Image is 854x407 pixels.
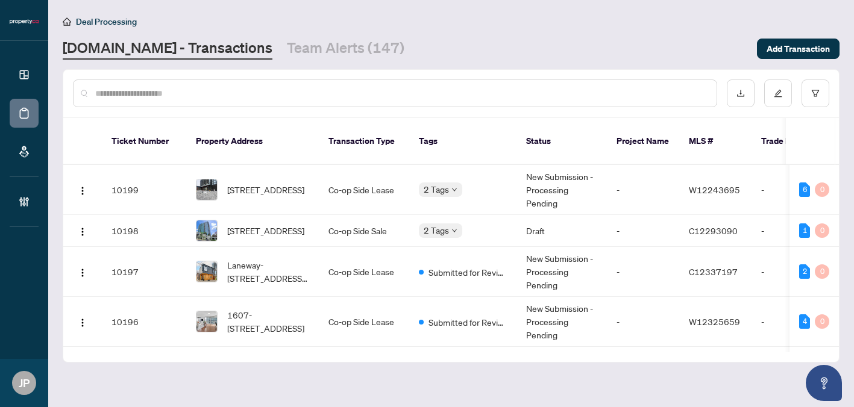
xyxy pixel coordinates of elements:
[102,118,186,165] th: Ticket Number
[63,38,272,60] a: [DOMAIN_NAME] - Transactions
[319,165,409,215] td: Co-op Side Lease
[319,215,409,247] td: Co-op Side Sale
[815,182,829,197] div: 0
[186,118,319,165] th: Property Address
[799,264,810,279] div: 2
[802,79,829,107] button: filter
[319,297,409,347] td: Co-op Side Lease
[689,225,738,236] span: C12293090
[727,79,755,107] button: download
[516,215,607,247] td: Draft
[607,247,679,297] td: -
[102,215,186,247] td: 10198
[73,180,92,199] button: Logo
[799,314,810,329] div: 4
[811,89,820,98] span: filter
[757,39,840,59] button: Add Transaction
[799,182,810,197] div: 6
[429,315,507,329] span: Submitted for Review
[736,89,745,98] span: download
[799,223,810,238] div: 1
[409,118,516,165] th: Tags
[689,184,740,195] span: W12243695
[679,118,752,165] th: MLS #
[451,187,457,193] span: down
[196,311,217,332] img: thumbnail-img
[752,118,836,165] th: Trade Number
[815,264,829,279] div: 0
[78,318,87,328] img: Logo
[752,215,836,247] td: -
[429,266,507,279] span: Submitted for Review
[287,38,404,60] a: Team Alerts (147)
[774,89,782,98] span: edit
[196,220,217,241] img: thumbnail-img
[196,261,217,282] img: thumbnail-img
[607,297,679,347] td: -
[607,215,679,247] td: -
[451,228,457,234] span: down
[227,308,309,335] span: 1607-[STREET_ADDRESS]
[767,39,830,58] span: Add Transaction
[73,312,92,331] button: Logo
[319,247,409,297] td: Co-op Side Lease
[78,227,87,237] img: Logo
[76,16,137,27] span: Deal Processing
[424,223,449,237] span: 2 Tags
[516,297,607,347] td: New Submission - Processing Pending
[102,247,186,297] td: 10197
[73,262,92,281] button: Logo
[764,79,792,107] button: edit
[227,183,304,196] span: [STREET_ADDRESS]
[19,374,30,391] span: JP
[102,297,186,347] td: 10196
[815,223,829,238] div: 0
[63,17,71,26] span: home
[227,224,304,237] span: [STREET_ADDRESS]
[196,179,217,200] img: thumbnail-img
[689,316,740,327] span: W12325659
[516,118,607,165] th: Status
[516,165,607,215] td: New Submission - Processing Pending
[319,118,409,165] th: Transaction Type
[752,297,836,347] td: -
[516,247,607,297] td: New Submission - Processing Pending
[424,182,449,196] span: 2 Tags
[689,266,738,277] span: C12337197
[10,18,39,25] img: logo
[806,365,842,401] button: Open asap
[78,186,87,196] img: Logo
[752,165,836,215] td: -
[815,314,829,329] div: 0
[102,165,186,215] td: 10199
[227,258,309,285] span: Laneway-[STREET_ADDRESS][PERSON_NAME]
[607,118,679,165] th: Project Name
[78,268,87,278] img: Logo
[73,221,92,240] button: Logo
[752,247,836,297] td: -
[607,165,679,215] td: -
